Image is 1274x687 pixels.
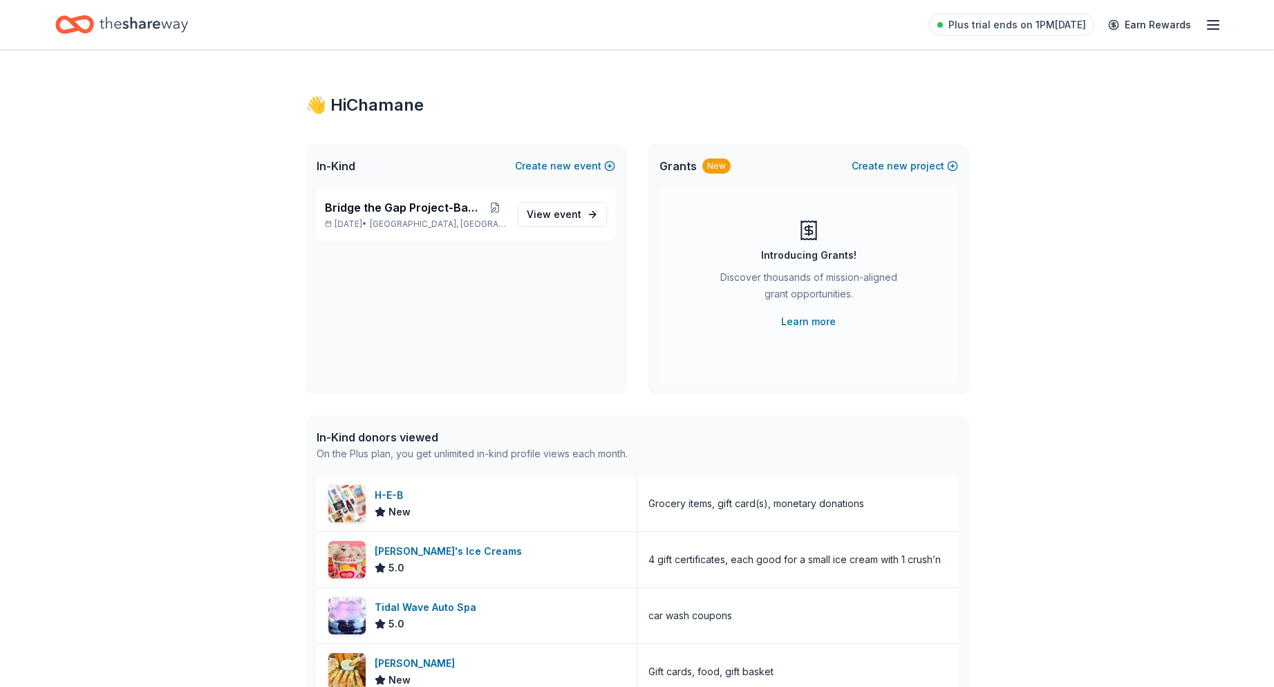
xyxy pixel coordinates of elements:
[515,158,615,174] button: Createnewevent
[648,495,864,512] div: Grocery items, gift card(s), monetary donations
[648,551,941,568] div: 4 gift certificates, each good for a small ice cream with 1 crush’n
[518,202,607,227] a: View event
[328,597,366,634] img: Image for Tidal Wave Auto Spa
[375,487,411,504] div: H-E-B
[702,158,731,174] div: New
[948,17,1086,33] span: Plus trial ends on 1PM[DATE]
[306,94,969,116] div: 👋 Hi Chamane
[328,541,366,578] img: Image for Amy's Ice Creams
[648,607,732,624] div: car wash coupons
[715,269,903,308] div: Discover thousands of mission-aligned grant opportunities.
[527,206,581,223] span: View
[325,199,483,216] span: Bridge the Gap Project-Back Back
[761,247,856,264] div: Introducing Grants!
[887,158,908,174] span: new
[55,8,188,41] a: Home
[388,616,404,632] span: 5.0
[317,446,628,462] div: On the Plus plan, you get unlimited in-kind profile views each month.
[648,663,774,680] div: Gift cards, food, gift basket
[328,485,366,522] img: Image for H-E-B
[388,504,411,520] span: New
[325,219,507,230] p: [DATE] •
[388,560,404,576] span: 5.0
[659,158,697,174] span: Grants
[929,14,1094,36] a: Plus trial ends on 1PM[DATE]
[375,655,460,672] div: [PERSON_NAME]
[370,219,506,230] span: [GEOGRAPHIC_DATA], [GEOGRAPHIC_DATA]
[550,158,571,174] span: new
[317,429,628,446] div: In-Kind donors viewed
[781,313,836,330] a: Learn more
[375,599,482,616] div: Tidal Wave Auto Spa
[852,158,958,174] button: Createnewproject
[554,208,581,220] span: event
[375,543,527,560] div: [PERSON_NAME]'s Ice Creams
[317,158,355,174] span: In-Kind
[1100,12,1199,37] a: Earn Rewards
